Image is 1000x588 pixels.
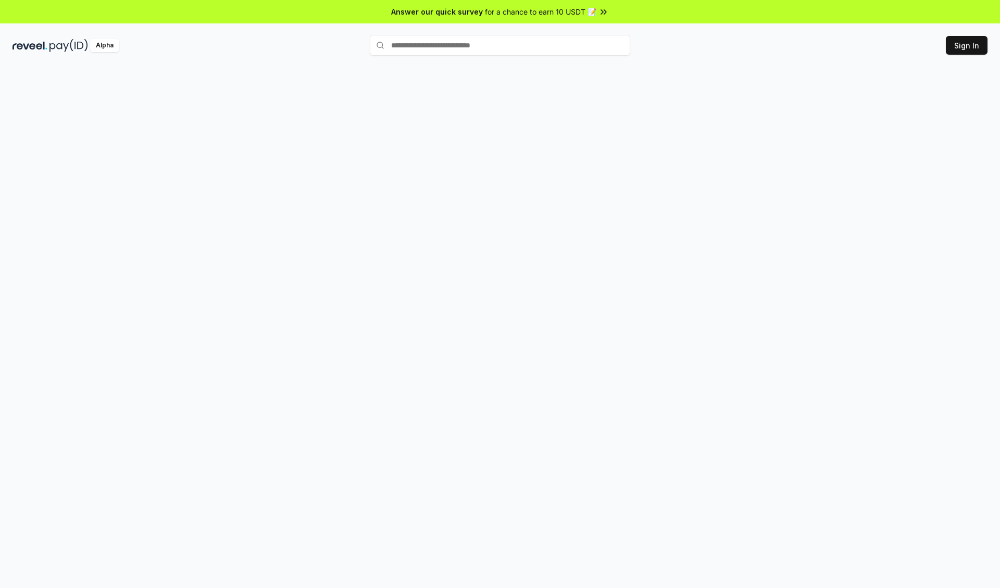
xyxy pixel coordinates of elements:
div: Alpha [90,39,119,52]
button: Sign In [946,36,988,55]
span: Answer our quick survey [391,6,483,17]
span: for a chance to earn 10 USDT 📝 [485,6,596,17]
img: reveel_dark [12,39,47,52]
img: pay_id [49,39,88,52]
